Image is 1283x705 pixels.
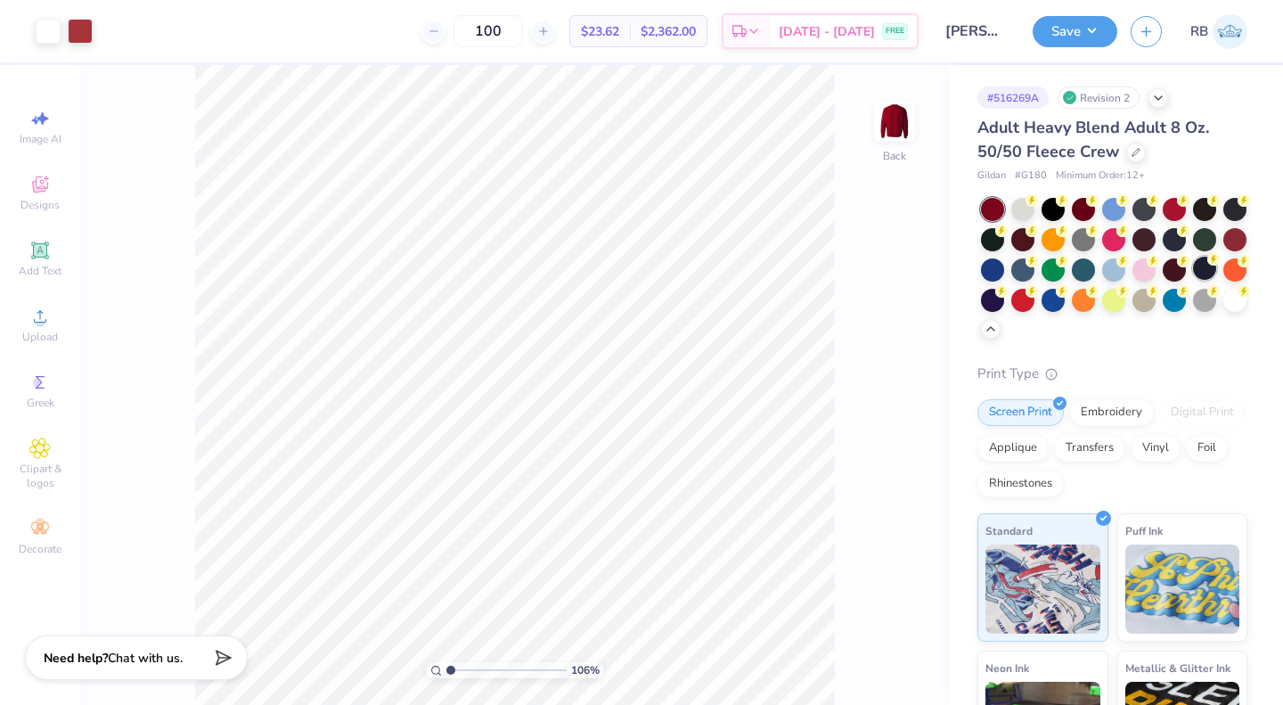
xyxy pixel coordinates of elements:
[581,22,619,41] span: $23.62
[1213,14,1247,49] img: Rachel Burke
[1190,21,1208,42] span: RB
[1125,545,1240,634] img: Puff Ink
[985,521,1033,540] span: Standard
[779,22,875,41] span: [DATE] - [DATE]
[985,545,1100,634] img: Standard
[1125,521,1163,540] span: Puff Ink
[1186,435,1228,462] div: Foil
[977,399,1064,426] div: Screen Print
[985,659,1029,677] span: Neon Ink
[886,25,904,37] span: FREE
[1190,14,1247,49] a: RB
[883,148,906,164] div: Back
[27,396,54,410] span: Greek
[1054,435,1125,462] div: Transfers
[977,86,1049,109] div: # 516269A
[641,22,696,41] span: $2,362.00
[9,462,71,490] span: Clipart & logos
[19,264,61,278] span: Add Text
[1015,168,1047,184] span: # G180
[108,650,183,667] span: Chat with us.
[454,15,523,47] input: – –
[1058,86,1140,109] div: Revision 2
[20,132,61,146] span: Image AI
[19,542,61,556] span: Decorate
[977,364,1247,384] div: Print Type
[20,198,60,212] span: Designs
[1033,16,1117,47] button: Save
[1131,435,1181,462] div: Vinyl
[44,650,108,667] strong: Need help?
[1056,168,1145,184] span: Minimum Order: 12 +
[977,117,1209,162] span: Adult Heavy Blend Adult 8 Oz. 50/50 Fleece Crew
[932,13,1019,49] input: Untitled Design
[977,471,1064,497] div: Rhinestones
[1069,399,1154,426] div: Embroidery
[571,662,600,678] span: 106 %
[877,103,912,139] img: Back
[977,435,1049,462] div: Applique
[22,330,58,344] span: Upload
[1125,659,1230,677] span: Metallic & Glitter Ink
[977,168,1006,184] span: Gildan
[1159,399,1246,426] div: Digital Print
